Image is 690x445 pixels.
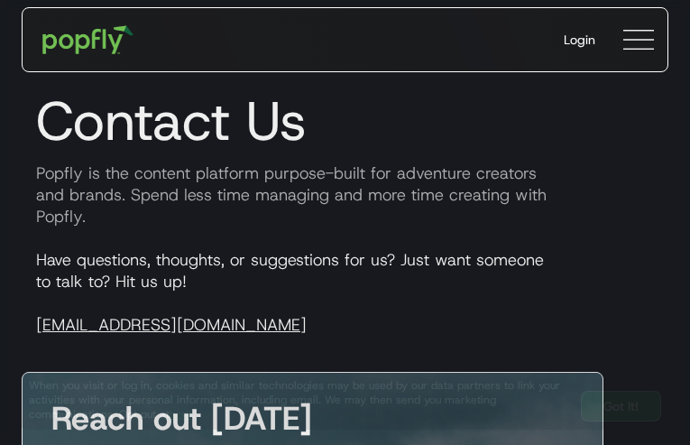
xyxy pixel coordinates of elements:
[30,13,146,67] a: home
[170,407,192,422] a: here
[36,314,307,336] a: [EMAIL_ADDRESS][DOMAIN_NAME]
[22,249,668,336] p: Have questions, thoughts, or suggestions for us? Just want someone to talk to? Hit us up!
[22,88,668,153] h1: Contact Us
[22,162,668,227] p: Popfly is the content platform purpose-built for adventure creators and brands. Spend less time m...
[581,391,661,422] a: Got It!
[549,16,610,63] a: Login
[564,31,595,49] div: Login
[29,378,566,422] div: When you visit or log in, cookies and similar technologies may be used by our data partners to li...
